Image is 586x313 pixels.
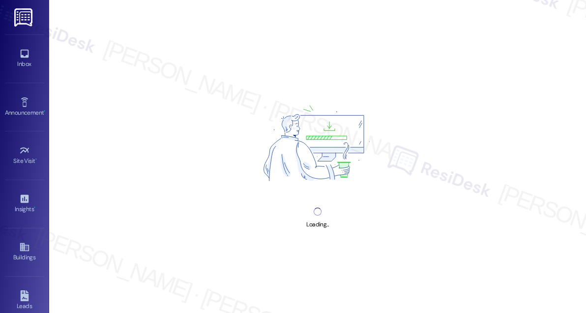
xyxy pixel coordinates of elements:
[44,108,45,115] span: •
[5,45,44,72] a: Inbox
[5,239,44,265] a: Buildings
[306,219,328,230] div: Loading...
[35,156,37,163] span: •
[5,190,44,217] a: Insights •
[34,204,35,211] span: •
[14,8,34,27] img: ResiDesk Logo
[5,142,44,169] a: Site Visit •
